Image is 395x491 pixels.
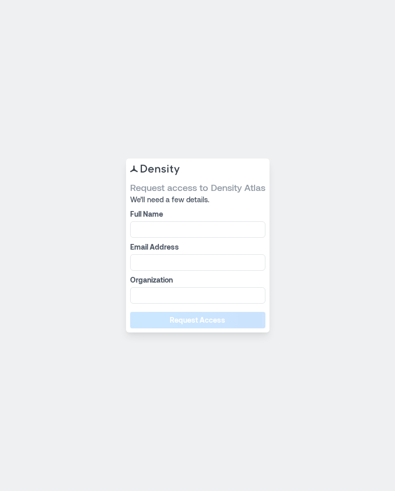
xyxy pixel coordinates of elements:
[130,242,263,252] label: Email Address
[130,312,265,328] button: Request Access
[130,209,263,219] label: Full Name
[130,275,263,285] label: Organization
[170,315,225,325] span: Request Access
[130,181,265,194] span: Request access to Density Atlas
[130,195,265,205] span: We’ll need a few details.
